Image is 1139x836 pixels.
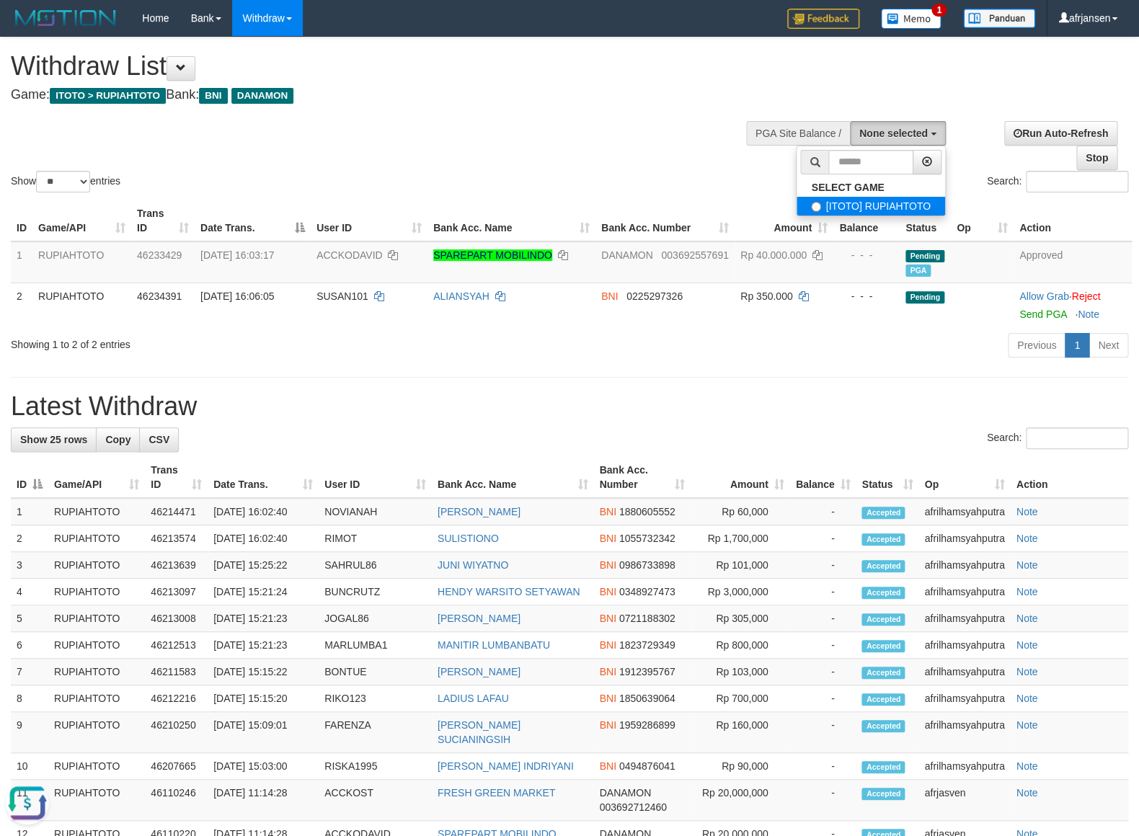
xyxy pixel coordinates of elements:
th: Action [1011,457,1128,498]
span: Rp 40.000.000 [740,249,807,261]
span: Accepted [861,587,905,599]
label: Search: [987,171,1128,192]
td: Rp 101,000 [691,552,790,579]
th: Balance: activate to sort column ascending [790,457,856,498]
td: - [790,685,856,712]
td: RUPIAHTOTO [48,659,145,685]
td: - [790,753,856,780]
a: Show 25 rows [11,427,97,452]
td: Rp 1,700,000 [691,525,790,552]
td: - [790,780,856,821]
th: Date Trans.: activate to sort column ascending [208,457,319,498]
a: Note [1016,760,1038,772]
span: Copy 1959286899 to clipboard [619,719,675,731]
td: - [790,552,856,579]
span: 46234391 [137,290,182,302]
td: JOGAL86 [319,605,432,632]
th: Game/API: activate to sort column ascending [48,457,145,498]
a: Next [1089,333,1128,357]
td: Rp 60,000 [691,498,790,525]
td: afrilhamsyahputra [918,685,1010,712]
a: FRESH GREEN MARKET [438,787,555,799]
td: 9 [11,712,48,753]
a: Note [1016,787,1038,799]
span: BNI [599,533,616,544]
a: Note [1016,506,1038,517]
span: Accepted [861,640,905,652]
td: MARLUMBA1 [319,632,432,659]
td: RUPIAHTOTO [48,525,145,552]
td: afrilhamsyahputra [918,712,1010,753]
td: 46212513 [145,632,208,659]
button: None selected [850,121,946,146]
th: Bank Acc. Name: activate to sort column ascending [427,200,595,241]
td: FARENZA [319,712,432,753]
a: Stop [1076,146,1117,170]
img: MOTION_logo.png [11,7,120,29]
th: Amount: activate to sort column ascending [691,457,790,498]
td: 46213097 [145,579,208,605]
td: RUPIAHTOTO [48,552,145,579]
td: afrilhamsyahputra [918,753,1010,780]
span: BNI [599,760,616,772]
a: JUNI WIYATNO [438,559,508,571]
td: [DATE] 15:25:22 [208,552,319,579]
th: Trans ID: activate to sort column ascending [145,457,208,498]
td: 46210250 [145,712,208,753]
td: afrilhamsyahputra [918,498,1010,525]
td: 1 [11,241,32,283]
td: RUPIAHTOTO [48,685,145,712]
span: DANAMON [601,249,653,261]
td: RUPIAHTOTO [48,632,145,659]
td: 4 [11,579,48,605]
td: afrilhamsyahputra [918,605,1010,632]
td: RIMOT [319,525,432,552]
td: [DATE] 15:03:00 [208,753,319,780]
th: ID [11,200,32,241]
span: Marked by afrilhamsyahputra [905,264,931,277]
input: [ITOTO] RUPIAHTOTO [811,202,821,212]
div: - - - [839,248,894,262]
th: Action [1014,200,1132,241]
td: afrilhamsyahputra [918,525,1010,552]
span: Copy 003692557691 to clipboard [661,249,728,261]
span: Accepted [861,693,905,706]
a: [PERSON_NAME] [438,613,520,624]
span: 1 [931,4,947,17]
td: RUPIAHTOTO [48,753,145,780]
td: [DATE] 15:15:22 [208,659,319,685]
span: None selected [859,128,928,139]
a: Note [1016,613,1038,624]
span: BNI [599,719,616,731]
a: CSV [139,427,179,452]
a: LADIUS LAFAU [438,693,509,704]
td: RUPIAHTOTO [48,605,145,632]
td: ACCKOST [319,780,432,821]
td: afrjasven [918,780,1010,821]
td: · [1014,283,1132,327]
label: Show entries [11,171,120,192]
th: Game/API: activate to sort column ascending [32,200,131,241]
td: 8 [11,685,48,712]
span: ACCKODAVID [316,249,383,261]
a: Run Auto-Refresh [1004,121,1117,146]
div: Showing 1 to 2 of 2 entries [11,332,464,352]
span: Copy 1055732342 to clipboard [619,533,675,544]
span: Copy 0986733898 to clipboard [619,559,675,571]
td: Rp 800,000 [691,632,790,659]
td: Rp 20,000,000 [691,780,790,821]
td: [DATE] 15:21:23 [208,632,319,659]
span: BNI [601,290,618,302]
td: 10 [11,753,48,780]
td: RUPIAHTOTO [32,283,131,327]
th: ID: activate to sort column descending [11,457,48,498]
select: Showentries [36,171,90,192]
span: BNI [599,559,616,571]
a: 1 [1065,333,1089,357]
a: SULISTIONO [438,533,499,544]
td: - [790,605,856,632]
a: Note [1016,559,1038,571]
td: [DATE] 16:02:40 [208,498,319,525]
span: Copy [105,434,130,445]
span: Copy 1880605552 to clipboard [619,506,675,517]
